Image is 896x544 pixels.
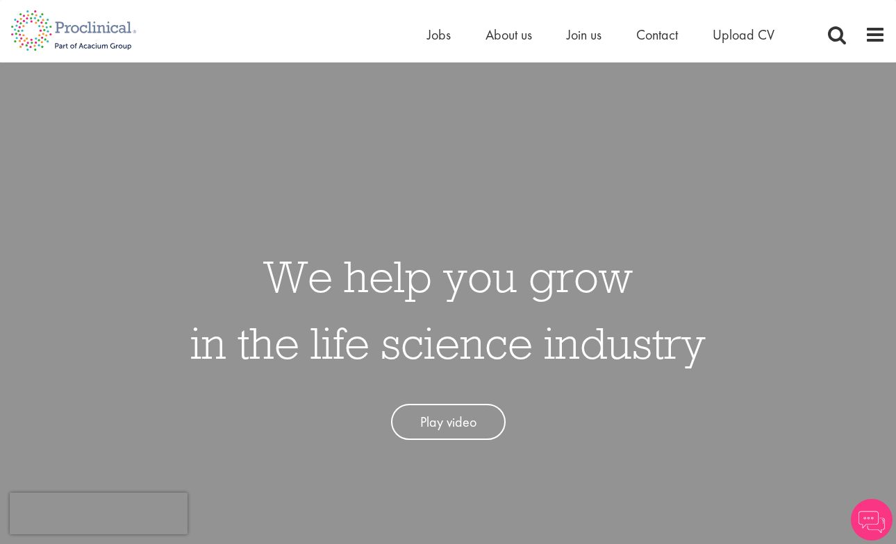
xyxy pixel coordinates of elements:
[851,499,893,541] img: Chatbot
[190,243,706,376] h1: We help you grow in the life science industry
[636,26,678,44] a: Contact
[427,26,451,44] a: Jobs
[567,26,602,44] a: Join us
[391,404,506,441] a: Play video
[486,26,532,44] a: About us
[713,26,774,44] a: Upload CV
